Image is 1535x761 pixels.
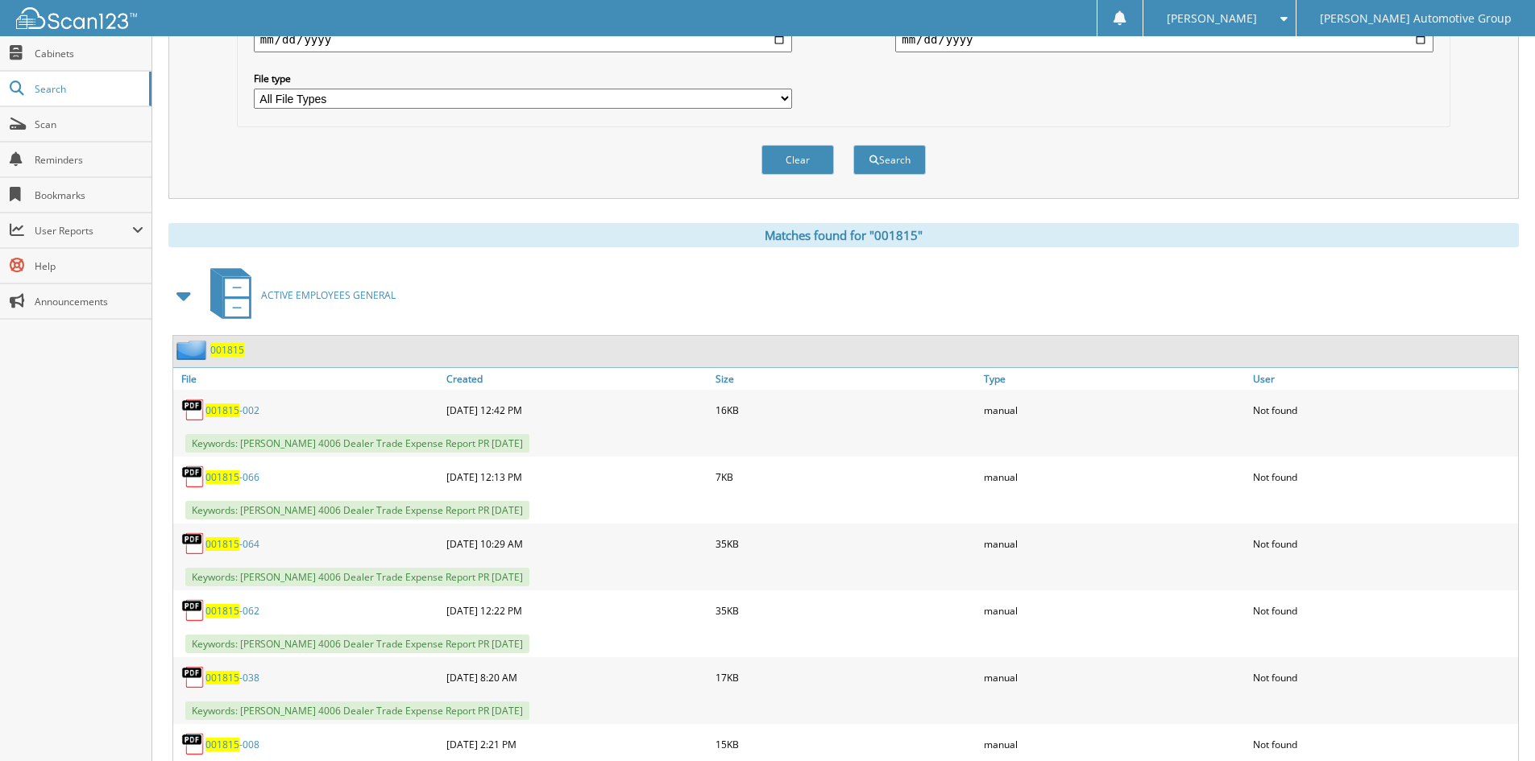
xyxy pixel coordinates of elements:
[1454,684,1535,761] iframe: Chat Widget
[980,368,1249,390] a: Type
[205,738,259,751] a: 001815-008
[185,568,529,586] span: Keywords: [PERSON_NAME] 4006 Dealer Trade Expense Report PR [DATE]
[980,394,1249,426] div: manual
[711,461,981,493] div: 7KB
[1249,728,1518,760] div: Not found
[205,604,239,618] span: 001815
[35,259,143,273] span: Help
[181,732,205,756] img: PDF.png
[711,368,981,390] a: Size
[205,403,259,417] a: 001815-002
[1320,14,1512,23] span: [PERSON_NAME] Automotive Group
[980,728,1249,760] div: manual
[442,728,711,760] div: [DATE] 2:21 PM
[1249,368,1518,390] a: User
[1167,14,1257,23] span: [PERSON_NAME]
[181,531,205,556] img: PDF.png
[205,671,259,684] a: 001815-038
[442,594,711,627] div: [DATE] 12:22 PM
[205,470,239,484] span: 001815
[205,470,259,484] a: 001815-066
[442,661,711,693] div: [DATE] 8:20 AM
[185,501,529,519] span: Keywords: [PERSON_NAME] 4006 Dealer Trade Expense Report PR [DATE]
[254,72,792,85] label: File type
[853,145,926,175] button: Search
[1249,394,1518,426] div: Not found
[16,7,137,29] img: scan123-logo-white.svg
[35,224,132,238] span: User Reports
[980,594,1249,627] div: manual
[185,635,529,653] span: Keywords: [PERSON_NAME] 4006 Dealer Trade Expense Report PR [DATE]
[185,434,529,453] span: Keywords: [PERSON_NAME] 4006 Dealer Trade Expense Report PR [DATE]
[181,598,205,622] img: PDF.png
[980,661,1249,693] div: manual
[254,27,792,52] input: start
[442,368,711,390] a: Created
[185,701,529,720] span: Keywords: [PERSON_NAME] 4006 Dealer Trade Expense Report PR [DATE]
[210,343,244,357] a: 001815
[1249,661,1518,693] div: Not found
[1249,461,1518,493] div: Not found
[761,145,834,175] button: Clear
[205,403,239,417] span: 001815
[176,340,210,360] img: folder2.png
[205,537,259,551] a: 001815-064
[173,368,442,390] a: File
[980,461,1249,493] div: manual
[205,537,239,551] span: 001815
[181,398,205,422] img: PDF.png
[35,153,143,167] span: Reminders
[711,661,981,693] div: 17KB
[1249,594,1518,627] div: Not found
[1249,527,1518,560] div: Not found
[201,263,396,327] a: ACTIVE EMPLOYEES GENERAL
[261,288,396,302] span: ACTIVE EMPLOYEES GENERAL
[205,671,239,684] span: 001815
[980,527,1249,560] div: manual
[711,527,981,560] div: 35KB
[442,394,711,426] div: [DATE] 12:42 PM
[895,27,1433,52] input: end
[35,188,143,202] span: Bookmarks
[711,394,981,426] div: 16KB
[168,223,1519,247] div: Matches found for "001815"
[181,665,205,689] img: PDF.png
[35,47,143,60] span: Cabinets
[205,738,239,751] span: 001815
[181,465,205,489] img: PDF.png
[711,594,981,627] div: 35KB
[205,604,259,618] a: 001815-062
[35,118,143,131] span: Scan
[711,728,981,760] div: 15KB
[35,82,141,96] span: Search
[35,295,143,308] span: Announcements
[442,527,711,560] div: [DATE] 10:29 AM
[442,461,711,493] div: [DATE] 12:13 PM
